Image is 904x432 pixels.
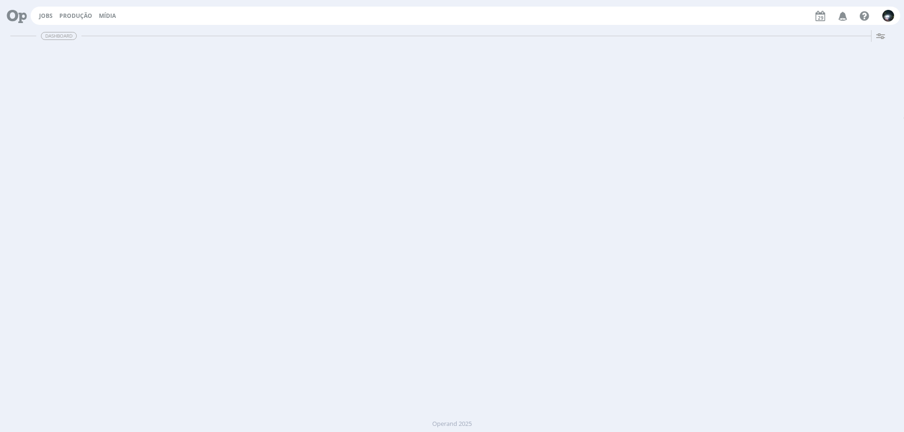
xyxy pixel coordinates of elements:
[96,12,119,20] button: Mídia
[39,12,53,20] a: Jobs
[36,12,56,20] button: Jobs
[882,8,895,24] button: G
[56,12,95,20] button: Produção
[41,32,77,40] span: Dashboard
[59,12,92,20] a: Produção
[99,12,116,20] a: Mídia
[882,10,894,22] img: G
